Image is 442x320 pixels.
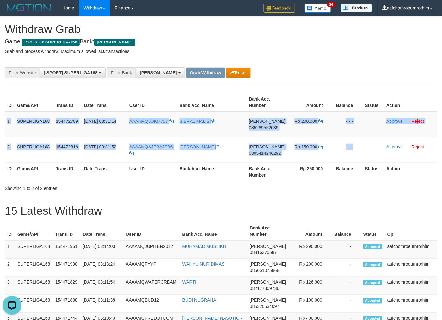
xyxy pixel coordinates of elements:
th: Status [363,163,384,181]
td: 2 [5,259,15,277]
span: Copy 08816370587 to clipboard [250,250,277,255]
th: ID [5,222,15,240]
span: Rp 200.000 [295,119,317,124]
span: Copy 0895414246292 to clipboard [249,151,281,156]
span: [PERSON_NAME] [250,298,286,303]
td: 154471961 [53,240,80,259]
a: SIBRAL MALISI [180,119,215,124]
button: [PERSON_NAME] [136,67,185,78]
th: Trans ID [53,163,82,181]
td: 154471829 [53,277,80,295]
td: 1 [5,111,15,137]
td: [DATE] 03:14:03 [80,240,123,259]
th: Status [363,93,384,111]
td: Rp 290,000 [289,240,332,259]
span: ISPORT > SUPERLIGA168 [22,39,80,46]
p: Grab and process withdraw. Maximum allowed is transactions. [5,48,437,54]
span: Rp 150.000 [295,144,317,149]
th: Date Trans. [82,93,127,111]
button: Reset [226,68,251,78]
a: [PERSON_NAME] [180,144,220,149]
img: panduan.png [341,4,372,12]
th: Bank Acc. Name [180,222,247,240]
th: Bank Acc. Number [247,163,288,181]
th: User ID [127,93,177,111]
span: [PERSON_NAME] [249,144,285,149]
span: Accepted [363,262,382,267]
th: Date Trans. [82,163,127,181]
td: 154471930 [53,259,80,277]
td: SUPERLIGA168 [15,277,53,295]
a: Approve [387,119,403,124]
div: Filter Website [5,67,40,78]
td: aafchomroeurnrorhim [385,277,437,295]
th: Balance [332,222,361,240]
th: ID [5,163,15,181]
a: Copy 200000 to clipboard [319,119,323,124]
span: [PERSON_NAME] [250,244,286,249]
button: [ISPORT] SUPERLIGA168 [40,67,105,78]
td: - [332,259,361,277]
a: AAAAMQAJEBAJEB6 [129,144,173,156]
td: AAAAMQBUD12 [123,295,180,313]
td: - - - [333,137,363,163]
button: Grab Withdraw [186,68,225,78]
td: [DATE] 03:11:38 [80,295,123,313]
td: 3 [5,277,15,295]
span: 154472818 [56,144,78,149]
td: - [332,277,361,295]
th: Op [385,222,437,240]
img: Feedback.jpg [264,4,295,13]
img: MOTION_logo.png [5,3,53,13]
span: AAAAMQAJEBAJEB6 [129,144,173,149]
th: Game/API [15,222,53,240]
h1: Withdraw Grab [5,23,437,35]
td: - [332,240,361,259]
td: 154471808 [53,295,80,313]
td: - [332,295,361,313]
span: Copy 085320534097 to clipboard [250,304,279,309]
span: Accepted [363,298,382,304]
th: Trans ID [53,222,80,240]
th: Balance [333,163,363,181]
strong: 10 [101,49,106,54]
th: Amount [289,222,332,240]
td: aafchomroeurnrorhim [385,259,437,277]
td: aafchomroeurnrorhim [385,295,437,313]
th: Balance [333,93,363,111]
div: Showing 1 to 2 of 2 entries [5,183,180,191]
img: Button%20Memo.svg [305,4,331,13]
span: [PERSON_NAME] [140,70,177,75]
th: Rp 350.000 [288,163,333,181]
div: Filter Bank [107,67,136,78]
td: aafchomroeurnrorhim [385,240,437,259]
td: 1 [5,240,15,259]
span: Copy 085289552039 to clipboard [249,125,279,130]
a: Approve [387,144,403,149]
span: [PERSON_NAME] [250,280,286,285]
span: Copy 082177309736 to clipboard [250,286,279,291]
th: Bank Acc. Number [247,222,289,240]
h1: 15 Latest Withdraw [5,204,437,217]
a: WAHYU NUR DIMAS [182,262,225,267]
td: SUPERLIGA168 [15,295,53,313]
th: Amount [288,93,333,111]
th: Trans ID [53,93,82,111]
span: [DATE] 03:31:52 [84,144,116,149]
th: Action [384,163,437,181]
td: AAAAMQWAFERCREAM [123,277,180,295]
td: [DATE] 03:11:54 [80,277,123,295]
a: WARTI [182,280,196,285]
span: AAAAMQJOKI7707 [129,119,168,124]
h4: Game: Bank: [5,39,437,45]
span: [PERSON_NAME] [94,39,135,46]
a: Reject [412,144,424,149]
a: Reject [412,119,424,124]
a: BUDI NUGRAHA [182,298,216,303]
span: [PERSON_NAME] [250,262,286,267]
td: SUPERLIGA168 [15,240,53,259]
th: ID [5,93,15,111]
td: Rp 200,000 [289,259,332,277]
td: SUPERLIGA168 [15,111,53,137]
th: Date Trans. [80,222,123,240]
